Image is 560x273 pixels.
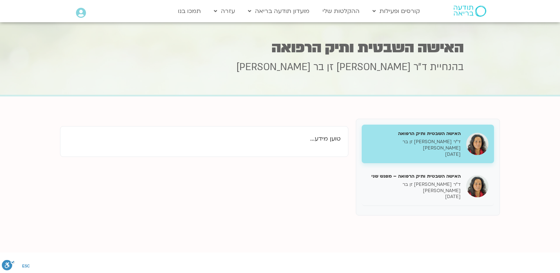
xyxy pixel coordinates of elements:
img: האישה השבטית ותיק הרפואה – מפגש שני [466,175,488,197]
p: ד״ר [PERSON_NAME] זן בר [PERSON_NAME] [367,139,461,151]
h5: האישה השבטית ותיק הרפואה – מפגש שני [367,173,461,180]
a: עזרה [210,4,239,18]
span: ד״ר [PERSON_NAME] זן בר [PERSON_NAME] [236,60,427,74]
a: ההקלטות שלי [319,4,363,18]
a: קורסים ופעילות [369,4,424,18]
p: ד״ר [PERSON_NAME] זן בר [PERSON_NAME] [367,181,461,194]
p: טוען מידע... [68,134,341,144]
h1: האישה השבטית ותיק הרפואה [97,40,464,55]
img: האישה השבטית ותיק הרפואה [466,133,488,155]
img: תודעה בריאה [454,6,486,17]
p: [DATE] [367,194,461,200]
p: [DATE] [367,151,461,158]
a: תמכו בנו [174,4,205,18]
h5: האישה השבטית ותיק הרפואה [367,130,461,137]
span: בהנחיית [430,60,464,74]
a: מועדון תודעה בריאה [244,4,313,18]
